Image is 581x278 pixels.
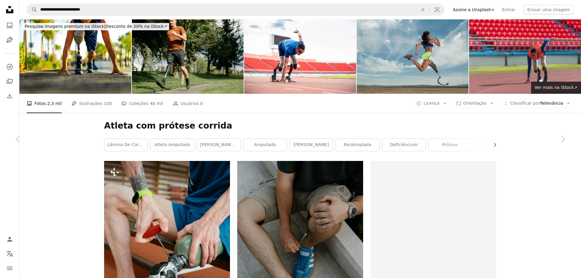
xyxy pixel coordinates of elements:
a: [PERSON_NAME] [290,139,333,151]
button: Licença [413,99,450,108]
img: Atletas com deficiência se preparam em posição de largada prontos para correr na pista do estádio [469,19,581,94]
a: Um, homem, sentando, ligado, um, borda, amarrar, seu, sapatos [237,237,363,242]
a: lâmina de corrida [104,139,148,151]
a: Fotos [4,19,16,31]
span: 48 mil [150,100,163,107]
a: Entrar / Cadastrar-se [4,233,16,245]
a: ginásio [475,139,518,151]
a: Usuários 0 [173,94,203,113]
h1: Atleta com prótese corrida [104,120,496,131]
a: Ilustrações [4,34,16,46]
span: 100 [104,100,112,107]
span: Licença [423,101,439,106]
button: rolar lista para a direita [489,139,496,151]
a: um homem sentado no chão com uma tesoura na mão [104,253,230,258]
span: Relevância [510,100,563,106]
a: Ilustrações 100 [71,94,112,113]
a: Paralimpíada [336,139,379,151]
form: Pesquise conteúdo visual em todo o site [27,4,445,16]
a: Coleções 48 mil [121,94,163,113]
button: Limpar [416,4,429,15]
button: Idioma [4,248,16,260]
a: Entrar [498,5,519,15]
a: Histórico de downloads [4,90,16,102]
div: Desconto de 20% na iStock ↗ [23,23,169,30]
span: Pesquise imagens premium na iStock | [25,24,106,29]
span: 0 [200,100,203,107]
button: Pesquise na Unsplash [27,4,37,15]
a: atleta amputado [151,139,194,151]
img: Sportsman disability guy [132,19,244,94]
a: Coleções [4,75,16,87]
button: Menu [4,262,16,274]
span: Ver mais na iStock ↗ [535,85,577,90]
a: Deficiêncium [382,139,425,151]
a: Explorar [4,61,16,73]
button: Orientação [453,99,497,108]
a: prótese [428,139,472,151]
a: Assine a Unsplash+ [449,5,499,15]
button: Pesquisa visual [430,4,444,15]
span: Classificar por [510,101,540,106]
img: homem atleta deficiente com perna protética começando a correr na praia em uma esteira ao ar livr... [19,19,131,94]
a: amputado [243,139,287,151]
a: Ver mais na iStock↗ [531,82,581,94]
button: Enviar uma imagem [524,5,574,15]
img: Mulheres asiáticas com perna protética correndo no deserto [357,19,469,94]
a: [PERSON_NAME] protética [197,139,240,151]
button: Classificar porRelevância [500,99,574,108]
img: Paratletas asiáticos incapacitados com lâminas protéticas correndo no estádio. Atraente corredor ... [244,19,356,94]
span: Orientação [463,101,487,106]
a: Próximo [545,110,581,168]
a: Pesquise imagens premium na iStock|Desconto de 20% na iStock↗ [19,19,173,34]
